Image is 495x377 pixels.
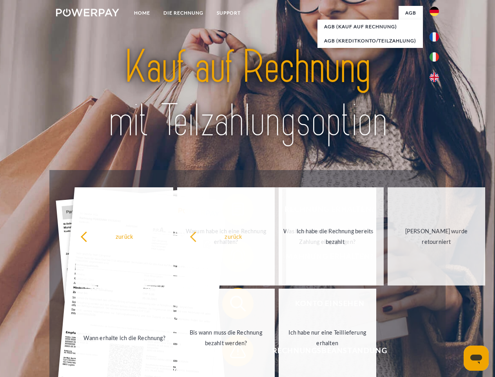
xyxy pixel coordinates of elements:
[56,9,119,16] img: logo-powerpay-white.svg
[80,231,169,242] div: zurück
[317,34,423,48] a: AGB (Kreditkonto/Teilzahlung)
[430,7,439,16] img: de
[75,38,420,150] img: title-powerpay_de.svg
[399,6,423,20] a: agb
[430,73,439,82] img: en
[392,226,480,247] div: [PERSON_NAME] wurde retourniert
[283,327,372,348] div: Ich habe nur eine Teillieferung erhalten
[430,52,439,62] img: it
[430,32,439,42] img: fr
[157,6,210,20] a: DIE RECHNUNG
[291,226,379,247] div: Ich habe die Rechnung bereits bezahlt
[317,20,423,34] a: AGB (Kauf auf Rechnung)
[127,6,157,20] a: Home
[210,6,247,20] a: SUPPORT
[190,231,278,242] div: zurück
[80,332,169,343] div: Wann erhalte ich die Rechnung?
[464,346,489,371] iframe: Schaltfläche zum Öffnen des Messaging-Fensters
[182,327,270,348] div: Bis wann muss die Rechnung bezahlt werden?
